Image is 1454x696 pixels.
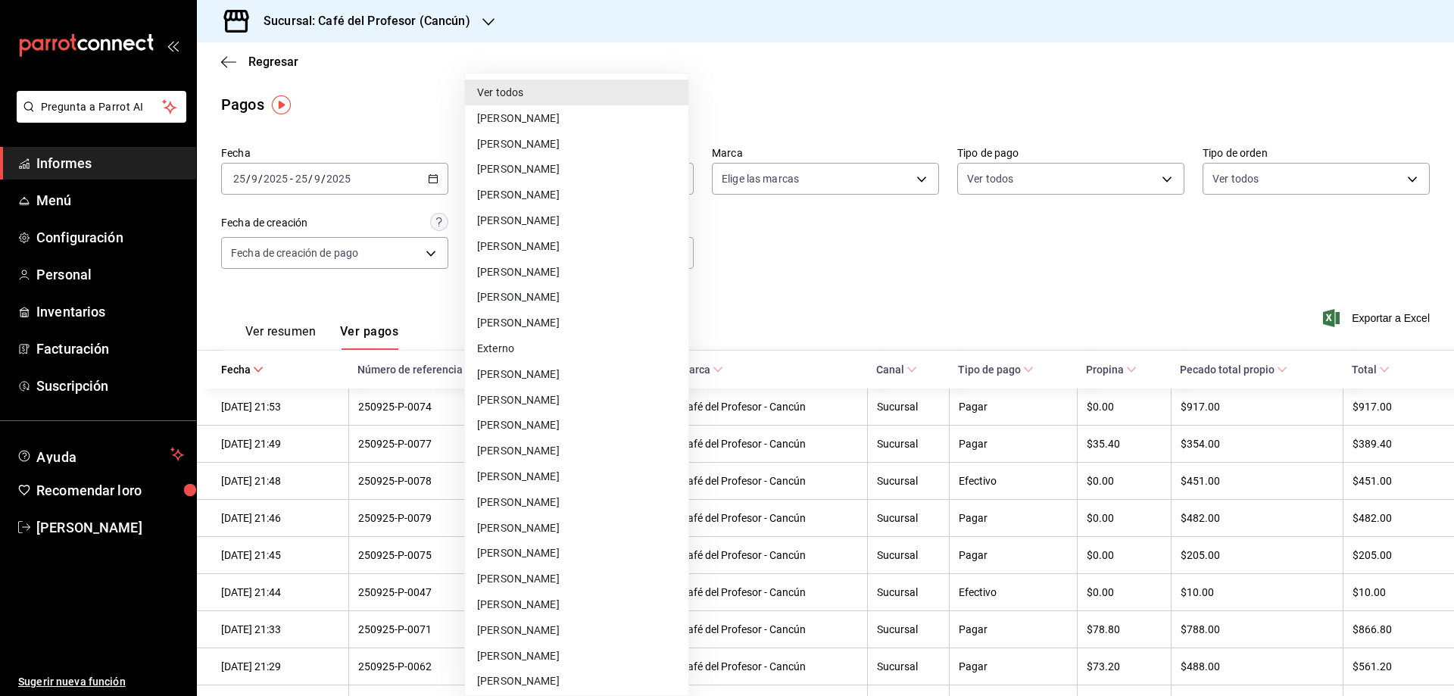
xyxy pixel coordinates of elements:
font: [PERSON_NAME] [477,163,560,175]
font: [PERSON_NAME] [477,368,560,380]
font: [PERSON_NAME] [477,521,560,533]
font: [PERSON_NAME] [477,291,560,303]
font: [PERSON_NAME] [477,214,560,226]
font: [PERSON_NAME] [477,624,560,636]
font: [PERSON_NAME] [477,112,560,124]
font: [PERSON_NAME] [477,393,560,405]
font: [PERSON_NAME] [477,675,560,687]
font: [PERSON_NAME] [477,419,560,431]
font: [PERSON_NAME] [477,317,560,329]
font: [PERSON_NAME] [477,470,560,482]
font: [PERSON_NAME] [477,265,560,277]
font: [PERSON_NAME] [477,137,560,149]
font: Externo [477,342,514,354]
font: [PERSON_NAME] [477,445,560,457]
font: [PERSON_NAME] [477,496,560,508]
font: [PERSON_NAME] [477,189,560,201]
font: [PERSON_NAME] [477,598,560,610]
font: [PERSON_NAME] [477,649,560,661]
font: Ver todos [477,86,523,98]
font: [PERSON_NAME] [477,573,560,585]
font: [PERSON_NAME] [477,240,560,252]
img: Marcador de información sobre herramientas [272,95,291,114]
font: [PERSON_NAME] [477,547,560,559]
